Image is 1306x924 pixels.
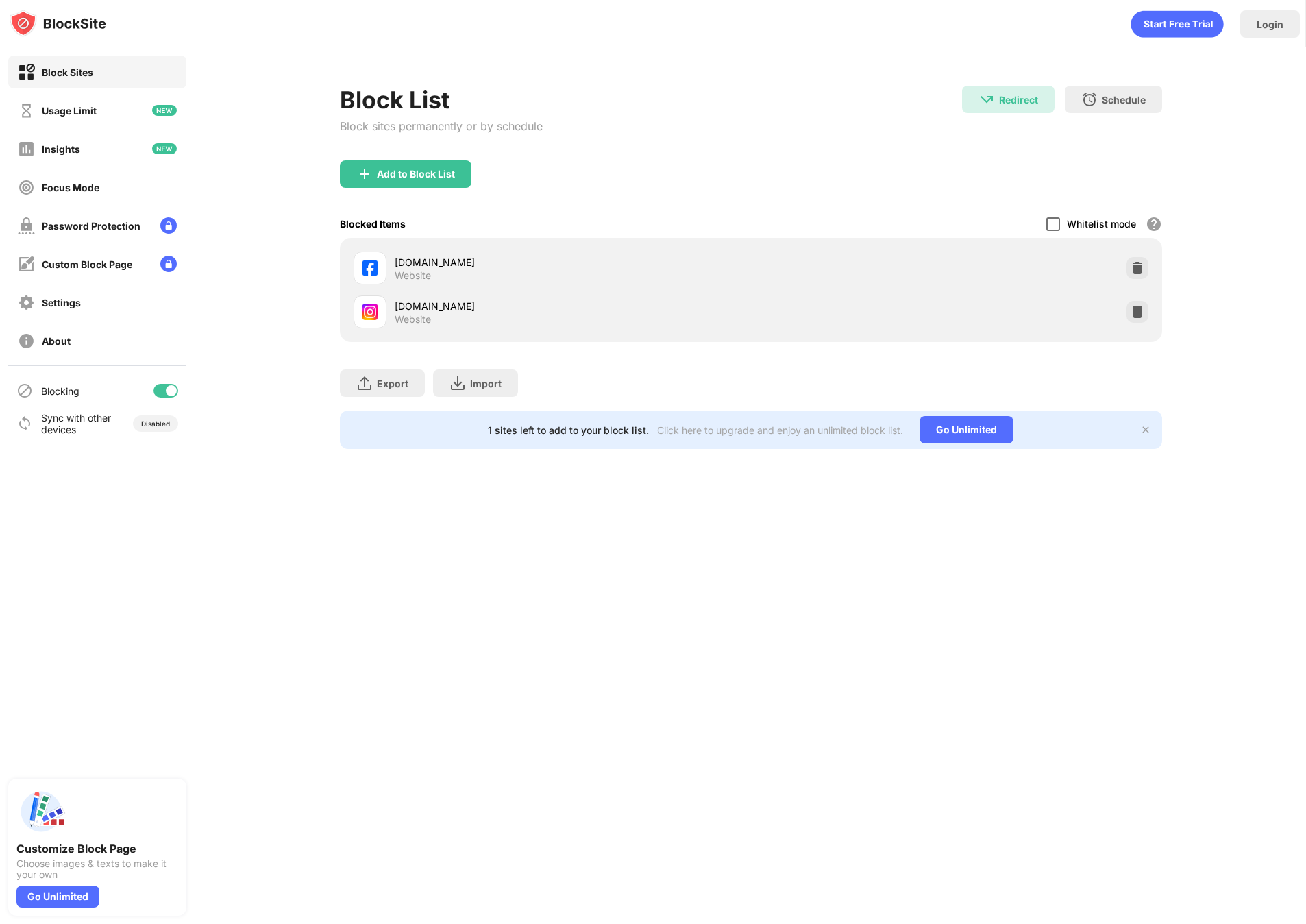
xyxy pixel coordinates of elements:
div: Disabled [141,420,170,428]
img: logo-blocksite.svg [10,10,106,37]
div: Blocking [41,385,79,397]
div: Password Protection [42,220,140,232]
div: Blocked Items [340,218,406,230]
div: Customize Block Page [16,842,178,855]
img: sync-icon.svg [16,415,33,432]
div: Click here to upgrade and enjoy an unlimited block list. [657,424,903,436]
img: time-usage-off.svg [18,102,35,119]
div: Import [470,378,502,389]
img: focus-off.svg [18,179,35,196]
img: new-icon.svg [152,143,177,154]
div: Add to Block List [377,169,455,180]
div: Website [395,269,431,282]
div: [DOMAIN_NAME] [395,299,751,313]
div: Focus Mode [42,182,99,193]
div: Settings [42,297,81,308]
img: insights-off.svg [18,141,35,158]
img: lock-menu.svg [160,217,177,234]
div: Login [1257,19,1283,30]
img: settings-off.svg [18,294,35,311]
div: Whitelist mode [1067,218,1136,230]
div: Usage Limit [42,105,97,117]
img: favicons [362,304,378,320]
img: about-off.svg [18,332,35,350]
img: lock-menu.svg [160,256,177,272]
img: favicons [362,260,378,276]
img: block-on.svg [18,64,35,81]
div: Custom Block Page [42,258,132,270]
div: Block List [340,86,543,114]
div: animation [1131,10,1224,38]
div: 1 sites left to add to your block list. [488,424,649,436]
div: Schedule [1102,94,1146,106]
div: Go Unlimited [920,416,1013,443]
div: Block sites permanently or by schedule [340,119,543,133]
div: Go Unlimited [16,886,99,908]
img: customize-block-page-off.svg [18,256,35,273]
div: Export [377,378,408,389]
img: blocking-icon.svg [16,382,33,399]
div: [DOMAIN_NAME] [395,255,751,269]
img: new-icon.svg [152,105,177,116]
div: Insights [42,143,80,155]
img: password-protection-off.svg [18,217,35,234]
div: Choose images & texts to make it your own [16,858,178,880]
img: push-custom-page.svg [16,787,66,836]
div: Website [395,313,431,326]
div: About [42,335,71,347]
div: Redirect [999,94,1038,106]
img: x-button.svg [1140,424,1151,435]
div: Block Sites [42,66,93,78]
div: Sync with other devices [41,412,112,435]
